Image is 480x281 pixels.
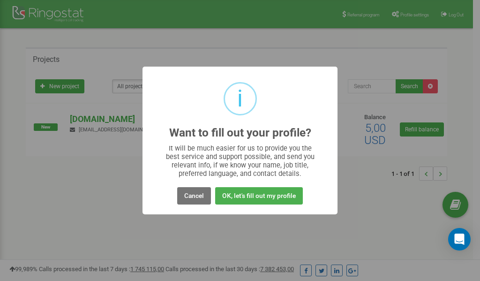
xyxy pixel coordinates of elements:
[448,228,471,251] div: Open Intercom Messenger
[215,187,303,205] button: OK, let's fill out my profile
[169,127,311,139] h2: Want to fill out your profile?
[237,84,243,114] div: i
[177,187,211,205] button: Cancel
[161,144,319,178] div: It will be much easier for us to provide you the best service and support possible, and send you ...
